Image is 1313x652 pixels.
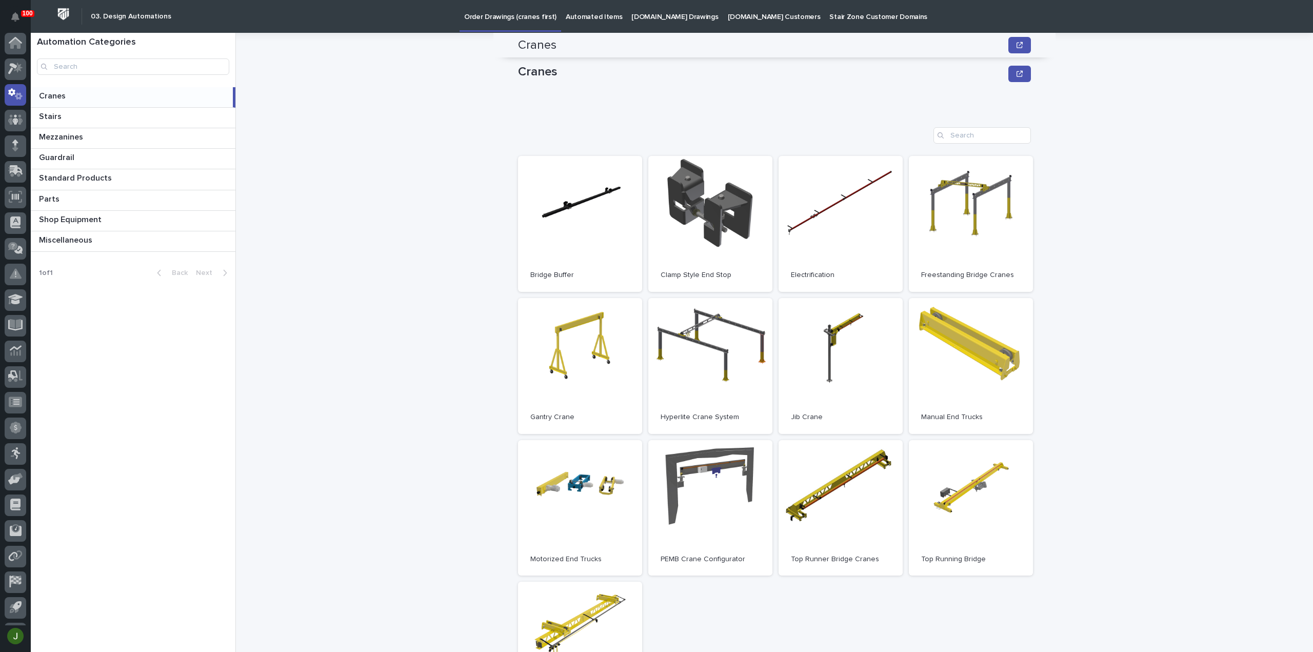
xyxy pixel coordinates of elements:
[39,89,68,101] p: Cranes
[648,298,772,434] a: Hyperlite Crane System
[54,5,73,24] img: Workspace Logo
[31,128,235,149] a: MezzaninesMezzanines
[779,440,903,576] a: Top Runner Bridge Cranes
[37,58,229,75] input: Search
[31,190,235,211] a: PartsParts
[648,440,772,576] a: PEMB Crane Configurator
[518,440,642,576] a: Motorized End Trucks
[39,151,76,163] p: Guardrail
[518,38,556,53] h2: Cranes
[661,413,760,422] p: Hyperlite Crane System
[518,65,1004,80] p: Cranes
[530,413,630,422] p: Gantry Crane
[39,192,62,204] p: Parts
[791,271,890,280] p: Electrification
[530,271,630,280] p: Bridge Buffer
[91,12,171,21] h2: 03. Design Automations
[909,156,1033,292] a: Freestanding Bridge Cranes
[196,269,218,276] span: Next
[909,298,1033,434] a: Manual End Trucks
[5,6,26,28] button: Notifications
[933,127,1031,144] input: Search
[31,149,235,169] a: GuardrailGuardrail
[39,171,114,183] p: Standard Products
[791,555,890,564] p: Top Runner Bridge Cranes
[31,169,235,190] a: Standard ProductsStandard Products
[31,211,235,231] a: Shop EquipmentShop Equipment
[648,156,772,292] a: Clamp Style End Stop
[518,298,642,434] a: Gantry Crane
[31,87,235,108] a: CranesCranes
[37,37,229,48] h1: Automation Categories
[39,233,94,245] p: Miscellaneous
[661,271,760,280] p: Clamp Style End Stop
[921,413,1021,422] p: Manual End Trucks
[31,231,235,252] a: MiscellaneousMiscellaneous
[192,268,235,278] button: Next
[921,271,1021,280] p: Freestanding Bridge Cranes
[31,261,61,286] p: 1 of 1
[31,108,235,128] a: StairsStairs
[23,10,33,17] p: 100
[791,413,890,422] p: Jib Crane
[149,268,192,278] button: Back
[39,130,85,142] p: Mezzanines
[661,555,760,564] p: PEMB Crane Configurator
[39,110,64,122] p: Stairs
[530,555,630,564] p: Motorized End Trucks
[779,298,903,434] a: Jib Crane
[13,12,26,29] div: Notifications100
[779,156,903,292] a: Electrification
[909,440,1033,576] a: Top Running Bridge
[39,213,104,225] p: Shop Equipment
[518,156,642,292] a: Bridge Buffer
[5,625,26,647] button: users-avatar
[166,269,188,276] span: Back
[921,555,1021,564] p: Top Running Bridge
